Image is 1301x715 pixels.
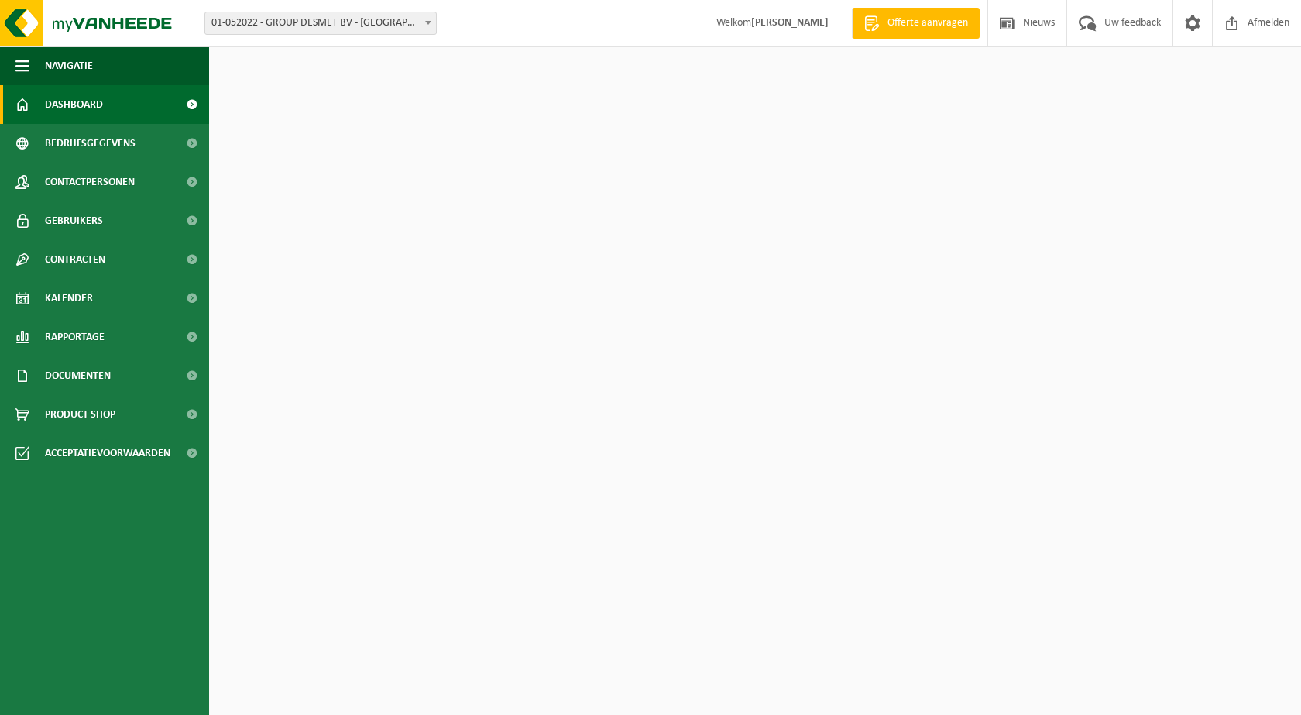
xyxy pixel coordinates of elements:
[8,681,259,715] iframe: chat widget
[852,8,980,39] a: Offerte aanvragen
[45,124,136,163] span: Bedrijfsgegevens
[45,46,93,85] span: Navigatie
[45,356,111,395] span: Documenten
[751,17,829,29] strong: [PERSON_NAME]
[45,318,105,356] span: Rapportage
[45,163,135,201] span: Contactpersonen
[45,240,105,279] span: Contracten
[45,279,93,318] span: Kalender
[205,12,436,34] span: 01-052022 - GROUP DESMET BV - HARELBEKE
[884,15,972,31] span: Offerte aanvragen
[45,85,103,124] span: Dashboard
[45,201,103,240] span: Gebruikers
[45,434,170,473] span: Acceptatievoorwaarden
[204,12,437,35] span: 01-052022 - GROUP DESMET BV - HARELBEKE
[45,395,115,434] span: Product Shop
